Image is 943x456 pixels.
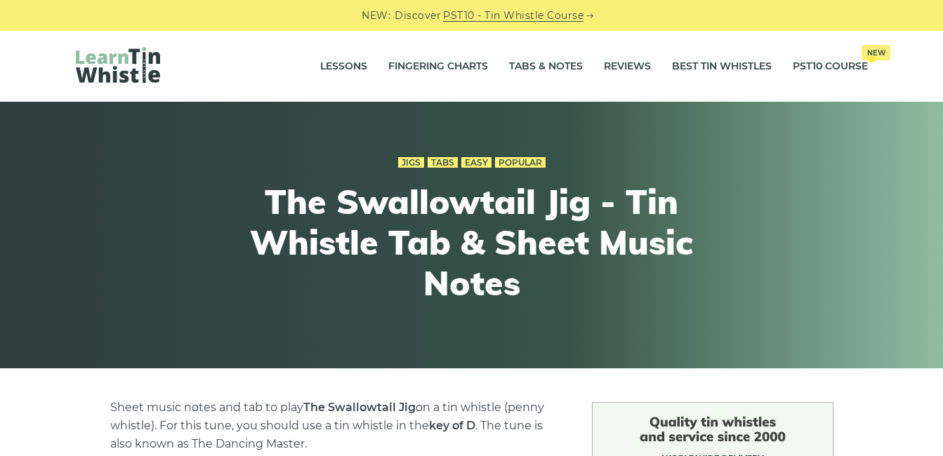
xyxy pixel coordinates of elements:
[604,49,651,84] a: Reviews
[213,182,730,303] h1: The Swallowtail Jig - Tin Whistle Tab & Sheet Music Notes
[509,49,583,84] a: Tabs & Notes
[672,49,772,84] a: Best Tin Whistles
[303,401,416,414] strong: The Swallowtail Jig
[388,49,488,84] a: Fingering Charts
[110,398,558,453] p: Sheet music notes and tab to play on a tin whistle (penny whistle). For this tune, you should use...
[320,49,367,84] a: Lessons
[76,47,160,83] img: LearnTinWhistle.com
[495,157,546,168] a: Popular
[428,157,458,168] a: Tabs
[793,49,868,84] a: PST10 CourseNew
[862,45,890,60] span: New
[398,157,424,168] a: Jigs
[429,419,475,432] strong: key of D
[461,157,492,168] a: Easy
